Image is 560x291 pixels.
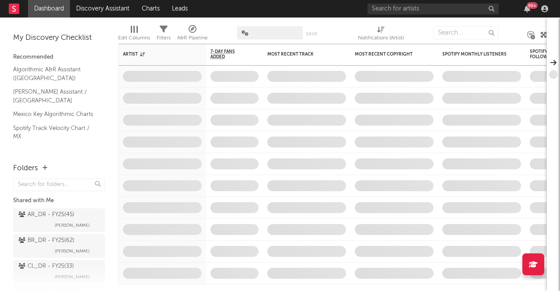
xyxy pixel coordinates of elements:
[355,52,420,57] div: Most Recent Copyright
[210,49,245,60] span: 7-Day Fans Added
[13,163,38,174] div: Folders
[123,52,189,57] div: Artist
[177,33,208,43] div: A&R Pipeline
[18,261,74,272] div: CL_DR - FY25 ( 33 )
[13,146,96,155] a: Spotify Search Virality / MX
[13,65,96,83] a: Algorithmic A&R Assistant ([GEOGRAPHIC_DATA])
[358,33,404,43] div: Notifications (Artist)
[13,33,105,43] div: My Discovery Checklist
[527,2,538,9] div: 99 +
[55,220,90,231] span: [PERSON_NAME]
[306,32,317,36] button: Save
[13,260,105,284] a: CL_DR - FY25(33)[PERSON_NAME]
[524,5,530,12] button: 99+
[13,123,96,141] a: Spotify Track Velocity Chart / MX
[13,52,105,63] div: Recommended
[13,87,96,105] a: [PERSON_NAME] Assistant / [GEOGRAPHIC_DATA]
[157,33,171,43] div: Filters
[13,234,105,258] a: BR_DR - FY25(62)[PERSON_NAME]
[177,22,208,47] div: A&R Pipeline
[433,26,499,39] input: Search...
[358,22,404,47] div: Notifications (Artist)
[267,52,333,57] div: Most Recent Track
[118,22,150,47] div: Edit Columns
[13,179,105,191] input: Search for folders...
[157,22,171,47] div: Filters
[55,272,90,282] span: [PERSON_NAME]
[13,109,96,119] a: Mexico Key Algorithmic Charts
[442,52,508,57] div: Spotify Monthly Listeners
[13,196,105,206] div: Shared with Me
[18,210,74,220] div: AR_DR - FY25 ( 45 )
[367,4,499,14] input: Search for artists
[55,246,90,256] span: [PERSON_NAME]
[118,33,150,43] div: Edit Columns
[13,208,105,232] a: AR_DR - FY25(45)[PERSON_NAME]
[18,235,74,246] div: BR_DR - FY25 ( 62 )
